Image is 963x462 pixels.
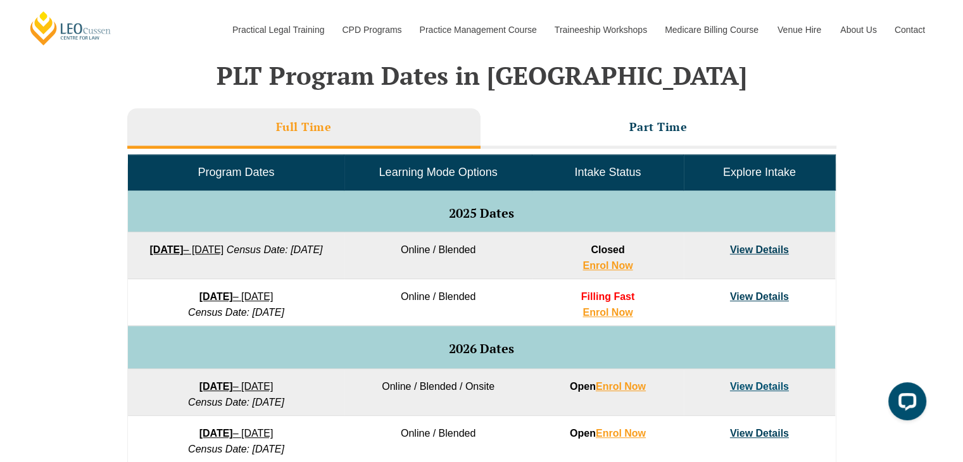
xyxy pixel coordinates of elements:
[574,166,641,178] span: Intake Status
[885,3,935,57] a: Contact
[582,260,633,271] a: Enrol Now
[410,3,545,57] a: Practice Management Course
[188,397,284,408] em: Census Date: [DATE]
[344,369,532,416] td: Online / Blended / Onsite
[276,120,332,134] h3: Full Time
[582,307,633,318] a: Enrol Now
[198,166,274,178] span: Program Dates
[878,377,931,430] iframe: LiveChat chat widget
[730,291,789,302] a: View Details
[28,10,113,46] a: [PERSON_NAME] Centre for Law
[199,381,233,392] strong: [DATE]
[332,3,410,57] a: CPD Programs
[545,3,655,57] a: Traineeship Workshops
[149,244,223,255] a: [DATE]– [DATE]
[149,244,183,255] strong: [DATE]
[227,244,323,255] em: Census Date: [DATE]
[199,381,274,392] a: [DATE]– [DATE]
[199,291,233,302] strong: [DATE]
[655,3,768,57] a: Medicare Billing Course
[199,428,233,439] strong: [DATE]
[199,428,274,439] a: [DATE]– [DATE]
[449,204,514,222] span: 2025 Dates
[629,120,688,134] h3: Part Time
[344,279,532,326] td: Online / Blended
[581,291,634,302] span: Filling Fast
[730,244,789,255] a: View Details
[570,428,646,439] strong: Open
[596,428,646,439] a: Enrol Now
[831,3,885,57] a: About Us
[570,381,646,392] strong: Open
[121,61,843,89] h2: PLT Program Dates in [GEOGRAPHIC_DATA]
[223,3,333,57] a: Practical Legal Training
[449,340,514,357] span: 2026 Dates
[188,307,284,318] em: Census Date: [DATE]
[379,166,498,178] span: Learning Mode Options
[199,291,274,302] a: [DATE]– [DATE]
[596,381,646,392] a: Enrol Now
[730,428,789,439] a: View Details
[344,232,532,279] td: Online / Blended
[188,444,284,454] em: Census Date: [DATE]
[768,3,831,57] a: Venue Hire
[723,166,796,178] span: Explore Intake
[730,381,789,392] a: View Details
[591,244,624,255] span: Closed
